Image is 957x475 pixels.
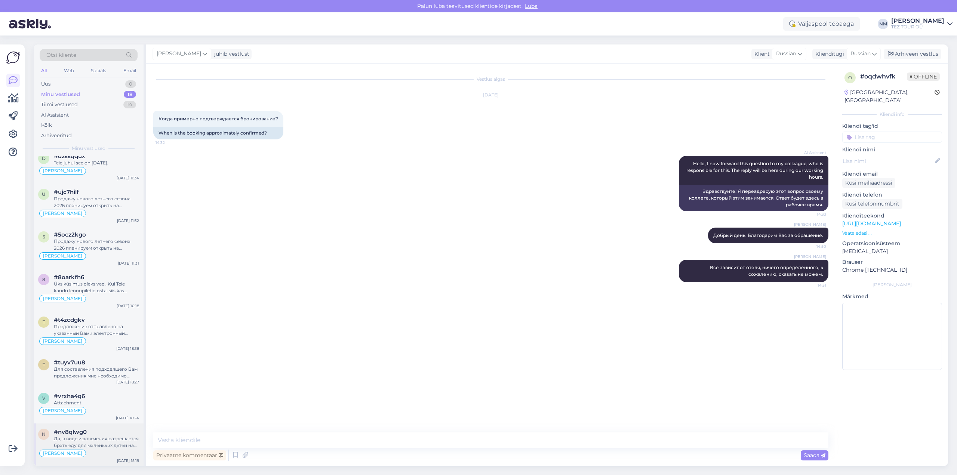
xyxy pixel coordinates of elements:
div: [DATE] 11:34 [117,175,139,181]
span: #tuyv7uu8 [54,359,85,366]
span: #5ocz2kgo [54,231,86,238]
span: AI Assistent [798,150,826,155]
p: Brauser [842,258,942,266]
div: Kõik [41,121,52,129]
span: [PERSON_NAME] [43,296,82,301]
div: 14 [123,101,136,108]
span: Russian [776,50,796,58]
img: Askly Logo [6,50,20,65]
p: [MEDICAL_DATA] [842,247,942,255]
span: [PERSON_NAME] [43,339,82,343]
div: Attachment [54,400,139,406]
p: Operatsioonisüsteem [842,240,942,247]
div: Kliendi info [842,111,942,118]
p: Kliendi telefon [842,191,942,199]
p: Kliendi nimi [842,146,942,154]
div: [DATE] 10:18 [117,303,139,309]
a: [URL][DOMAIN_NAME] [842,220,901,227]
span: [PERSON_NAME] [157,50,201,58]
span: 14:33 [798,212,826,217]
div: Да, в виде исключения разрешается брать еду для маленьких детей на борт, даже жидкую и объемом бо... [54,435,139,449]
div: Teie juhul see on [DATE]. [54,160,139,166]
div: Предложение отправлено на указанный Вами электронный адрес. [54,323,139,337]
span: Когда примерно подтверждается бронирование? [159,116,278,121]
span: [PERSON_NAME] [43,254,82,258]
div: Küsi telefoninumbrit [842,199,902,209]
div: Tiimi vestlused [41,101,78,108]
div: Arhiveeritud [41,132,72,139]
p: Klienditeekond [842,212,942,220]
div: [PERSON_NAME] [842,281,942,288]
div: [DATE] 18:24 [116,415,139,421]
div: 18 [124,91,136,98]
span: #dzssqqux [54,153,85,160]
span: Minu vestlused [72,145,105,152]
span: [PERSON_NAME] [43,169,82,173]
span: Добрый день. Благодарим Вас за обращение. [713,232,823,238]
span: #ujc7hilf [54,189,79,195]
div: Здравствуйте! Я переадресую этот вопрос своему коллеге, который этим занимается. Ответ будет здес... [679,185,828,211]
div: Üks küsimus oleks veel. Kui Teie kaudu lennupiletid osta, siis kas lennukis pannakse pere kokku? ... [54,281,139,294]
span: u [42,191,46,197]
div: Klienditugi [812,50,844,58]
div: Arhiveeri vestlus [884,49,941,59]
div: [DATE] 18:36 [116,346,139,351]
div: Väljaspool tööaega [783,17,860,31]
div: Privaatne kommentaar [153,450,226,460]
span: Luba [523,3,540,9]
div: Küsi meiliaadressi [842,178,895,188]
span: 14:32 [156,140,184,145]
div: juhib vestlust [211,50,249,58]
div: [DATE] 15:19 [117,458,139,463]
a: [PERSON_NAME]TEZ TOUR OÜ [891,18,953,30]
span: [PERSON_NAME] [794,254,826,259]
span: 5 [43,234,45,240]
span: [PERSON_NAME] [43,211,82,216]
div: Продажу нового летнего сезона 2026 планируем открыть на следующей неделе. [54,195,139,209]
p: Kliendi tag'id [842,122,942,130]
span: o [848,75,852,80]
span: t [43,362,45,367]
div: AI Assistent [41,111,69,119]
span: Russian [850,50,871,58]
span: v [42,395,45,401]
input: Lisa tag [842,132,942,143]
div: Uus [41,80,50,88]
div: NM [878,19,888,29]
span: Otsi kliente [46,51,76,59]
div: Email [122,66,138,75]
div: Socials [89,66,108,75]
span: #nv8qlwg0 [54,429,87,435]
p: Märkmed [842,293,942,300]
span: #t4zcdgkv [54,317,85,323]
div: TEZ TOUR OÜ [891,24,944,30]
div: 0 [125,80,136,88]
div: Vestlus algas [153,76,828,83]
span: #vrxha4q6 [54,393,85,400]
div: [DATE] 11:32 [117,218,139,223]
div: [GEOGRAPHIC_DATA], [GEOGRAPHIC_DATA] [844,89,935,104]
div: Продажу нового летнего сезона 2026 планируем открыть на следующей неделе. [54,238,139,252]
input: Lisa nimi [843,157,933,165]
p: Kliendi email [842,170,942,178]
span: d [42,155,46,161]
span: Offline [907,73,940,81]
div: Web [62,66,76,75]
div: [DATE] 11:31 [118,260,139,266]
span: 14:50 [798,244,826,249]
span: [PERSON_NAME] [794,222,826,227]
div: Minu vestlused [41,91,80,98]
span: Saada [804,452,825,459]
div: # oqdwhvfk [860,72,907,81]
span: Hello, I now forward this question to my colleague, who is responsible for this. The reply will b... [686,161,824,180]
span: 8 [42,277,45,282]
span: [PERSON_NAME] [43,408,82,413]
div: [DATE] [153,92,828,98]
div: When is the booking approximately confirmed? [153,127,283,139]
div: [DATE] 18:27 [116,379,139,385]
div: All [40,66,48,75]
span: 14:51 [798,283,826,288]
span: n [42,431,46,437]
span: [PERSON_NAME] [43,451,82,456]
div: Klient [751,50,770,58]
